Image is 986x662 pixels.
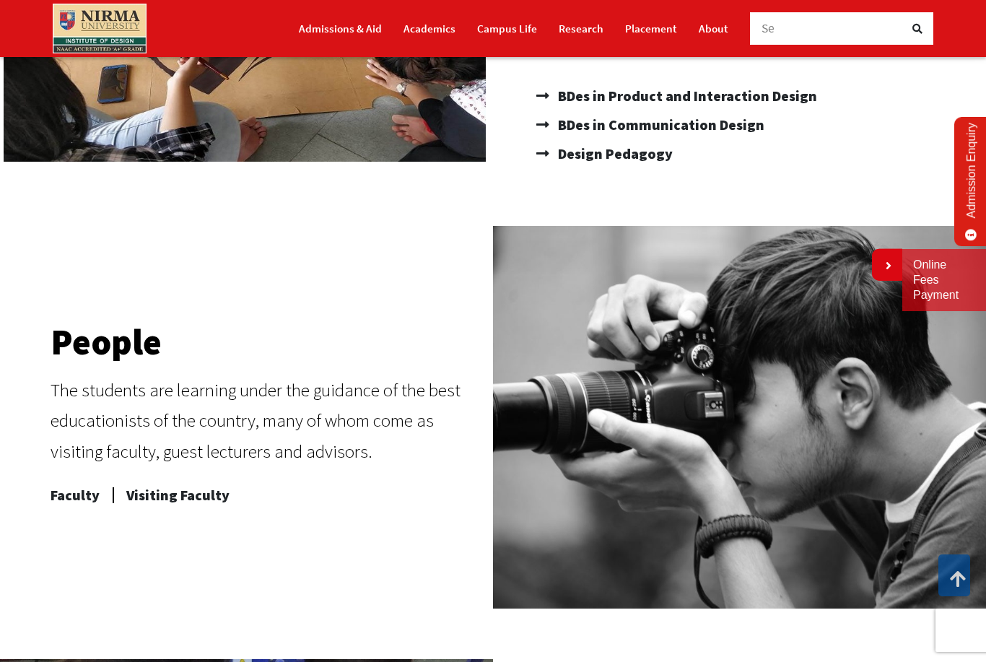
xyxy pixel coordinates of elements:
span: Se [762,20,775,36]
a: About [699,16,728,41]
div: The students are learning under the guidance of the best educationists of the country, many of wh... [51,375,471,467]
a: Online Fees Payment [913,258,975,302]
span: Design Pedagogy [554,139,673,168]
a: BDes in Product and Interaction Design [536,82,972,110]
img: main_logo [53,4,147,53]
a: Academics [403,16,455,41]
h2: People [51,324,471,360]
a: Design Pedagogy [536,139,972,168]
a: Research [559,16,603,41]
a: Placement [625,16,677,41]
span: BDes in Product and Interaction Design [554,82,817,110]
a: BDes in Communication Design [536,110,972,139]
a: Campus Life [477,16,537,41]
span: BDes in Communication Design [554,110,764,139]
a: Visiting Faculty [126,481,230,510]
a: Admissions & Aid [299,16,382,41]
a: Faculty [51,481,100,510]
